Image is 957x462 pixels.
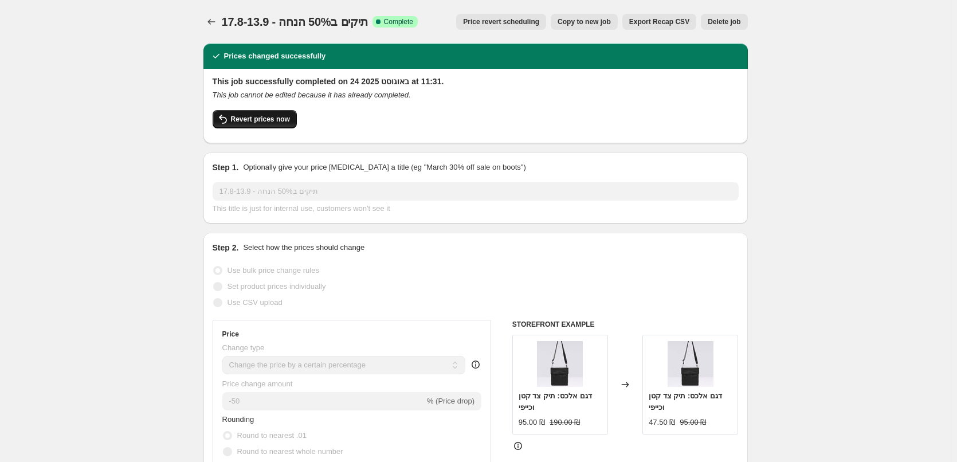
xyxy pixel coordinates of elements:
[456,14,546,30] button: Price revert scheduling
[668,341,713,387] img: 193002-1_80x.jpg
[203,14,219,30] button: Price change jobs
[708,17,740,26] span: Delete job
[384,17,413,26] span: Complete
[237,447,343,456] span: Round to nearest whole number
[222,392,425,410] input: -15
[213,76,739,87] h2: This job successfully completed on 24 באוגוסט 2025 at 11:31.
[222,379,293,388] span: Price change amount
[222,415,254,424] span: Rounding
[550,417,580,428] strike: 190.00 ₪
[213,91,411,99] i: This job cannot be edited because it has already completed.
[237,431,307,440] span: Round to nearest .01
[558,17,611,26] span: Copy to new job
[222,343,265,352] span: Change type
[519,391,592,412] span: דגם אלכס: תיק צד קטן וכייפי
[222,15,368,28] span: 17.8-13.9 - תיקים ב50% הנחה
[649,391,722,412] span: דגם אלכס: תיק צד קטן וכייפי
[649,417,675,428] div: 47.50 ₪
[213,242,239,253] h2: Step 2.
[222,330,239,339] h3: Price
[519,417,545,428] div: 95.00 ₪
[701,14,747,30] button: Delete job
[231,115,290,124] span: Revert prices now
[551,14,618,30] button: Copy to new job
[213,162,239,173] h2: Step 1.
[470,359,481,370] div: help
[213,182,739,201] input: 30% off holiday sale
[243,242,364,253] p: Select how the prices should change
[224,50,326,62] h2: Prices changed successfully
[213,204,390,213] span: This title is just for internal use, customers won't see it
[680,417,706,428] strike: 95.00 ₪
[228,298,283,307] span: Use CSV upload
[213,110,297,128] button: Revert prices now
[512,320,739,329] h6: STOREFRONT EXAMPLE
[629,17,689,26] span: Export Recap CSV
[243,162,525,173] p: Optionally give your price [MEDICAL_DATA] a title (eg "March 30% off sale on boots")
[228,266,319,275] span: Use bulk price change rules
[228,282,326,291] span: Set product prices individually
[427,397,474,405] span: % (Price drop)
[463,17,539,26] span: Price revert scheduling
[622,14,696,30] button: Export Recap CSV
[537,341,583,387] img: 193002-1_80x.jpg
